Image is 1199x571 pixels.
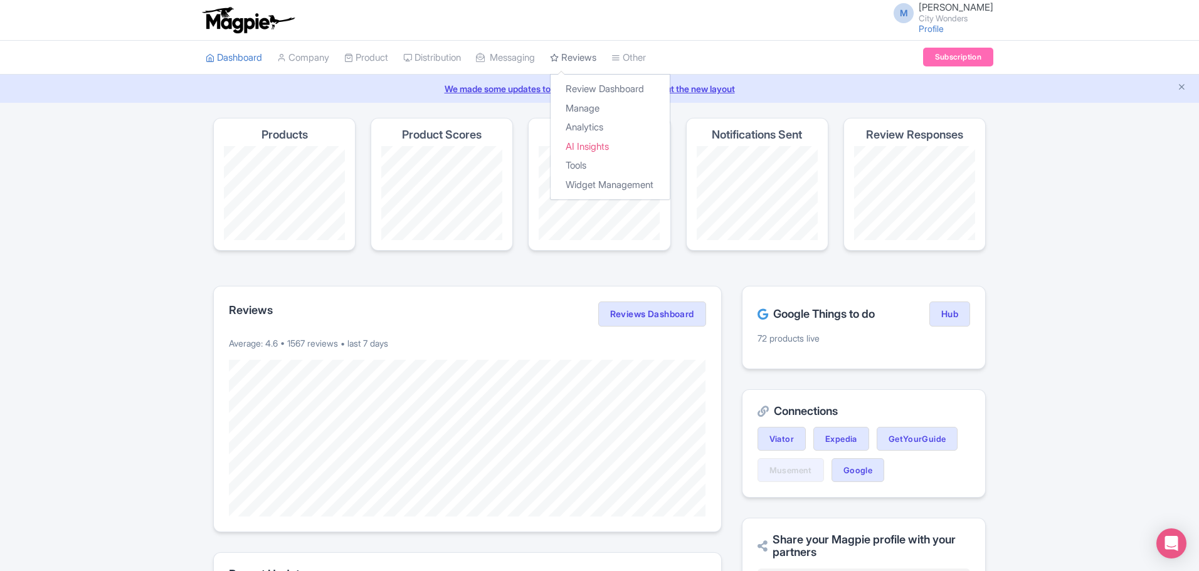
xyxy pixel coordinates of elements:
a: Review Dashboard [551,80,670,99]
a: M [PERSON_NAME] City Wonders [886,3,993,23]
h2: Reviews [229,304,273,317]
h4: Product Scores [402,128,482,141]
a: Google [832,458,884,482]
span: M [894,3,914,23]
a: Profile [919,23,944,34]
a: Reviews [550,41,596,75]
a: Dashboard [206,41,262,75]
span: [PERSON_NAME] [919,1,993,13]
img: logo-ab69f6fb50320c5b225c76a69d11143b.png [199,6,297,34]
a: Reviews Dashboard [598,301,706,327]
p: 72 products live [758,332,970,345]
h2: Share your Magpie profile with your partners [758,533,970,558]
a: Distribution [403,41,461,75]
a: Widget Management [551,175,670,195]
h2: Connections [758,405,970,417]
a: We made some updates to the platform. Read more about the new layout [8,82,1191,95]
a: GetYourGuide [877,427,958,451]
a: Other [611,41,646,75]
div: Open Intercom Messenger [1156,528,1186,558]
h4: Products [261,128,308,141]
a: Subscription [923,48,993,66]
a: Messaging [476,41,535,75]
a: Manage [551,99,670,118]
a: Hub [929,301,970,327]
h2: Google Things to do [758,308,875,320]
p: Average: 4.6 • 1567 reviews • last 7 days [229,337,706,350]
a: Viator [758,427,806,451]
small: City Wonders [919,14,993,23]
h4: Notifications Sent [712,128,802,141]
a: AI Insights [551,137,670,157]
a: Musement [758,458,824,482]
a: Company [277,41,329,75]
a: Tools [551,156,670,175]
a: Analytics [551,118,670,137]
a: Expedia [813,427,869,451]
button: Close announcement [1177,81,1186,95]
a: Product [344,41,388,75]
h4: Review Responses [866,128,963,141]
